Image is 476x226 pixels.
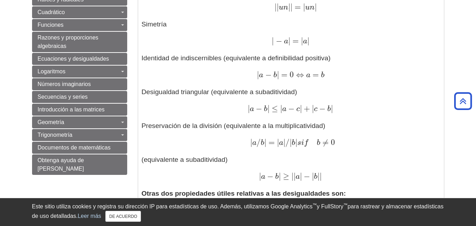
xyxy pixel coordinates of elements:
font: | [274,2,277,12]
font: un [279,4,288,11]
font: Introducción a las matrices [38,106,105,112]
font: / [256,138,261,147]
font: f [304,139,308,147]
a: Introducción a las matrices [32,104,127,116]
font: | [307,36,309,45]
font: b [314,173,317,181]
font: Documentos de matemáticas [38,145,111,151]
a: Logaritmos [32,66,127,78]
font: DE ACUERDO [109,214,137,219]
font: c [296,105,300,113]
font: = [295,2,301,12]
font: | [248,104,250,113]
a: Razones y proporciones algebraicas [32,32,127,52]
a: Secuencias y series [32,91,127,103]
font: = [292,36,299,45]
font: + [304,104,310,113]
font: | [264,138,266,147]
font: − [288,104,295,113]
font: ≥ [283,171,289,181]
font: para rastrear y almacenar estadísticas de uso detalladas. [32,203,444,219]
font: | [331,104,333,113]
a: Obtenga ayuda de [PERSON_NAME] [32,154,127,175]
font: | [267,104,270,113]
font: Geometría [38,119,64,125]
font: − [265,70,272,79]
font: a [261,173,265,181]
font: | [288,36,290,45]
font: Razones y proporciones algebraicas [38,35,99,49]
font: a [252,139,256,147]
font: | [293,171,296,181]
font: Ecuaciones y desigualdades [38,56,109,62]
a: Volver arriba [452,96,474,106]
font: = [281,70,288,79]
font: | [317,171,320,181]
font: a [296,173,300,181]
font: y FullStory [317,203,344,209]
font: ≤ [272,104,278,113]
a: Ecuaciones y desigualdades [32,53,127,65]
font: b [327,105,331,113]
font: Trigonometría [38,132,73,138]
font: | [283,138,285,147]
font: | [300,104,302,113]
font: | [300,171,302,181]
font: | [257,70,259,79]
font: Preservación de la división (equivalente a la multiplicatividad) [142,122,326,129]
font: a [303,37,307,45]
font: Simetría [142,20,167,28]
font: b [264,105,267,113]
font: − [267,171,273,181]
font: ≠ [322,138,329,147]
font: Este sitio utiliza cookies y registra su dirección IP para estadísticas de uso. Además, utilizamo... [32,203,313,209]
font: Logaritmos [38,68,66,74]
font: b [321,71,324,79]
font: | [259,171,261,181]
font: | [280,104,282,113]
font: | [320,171,322,181]
font: b [261,139,264,147]
font: ™ [313,202,317,207]
font: Obtenga ayuda de [PERSON_NAME] [38,157,84,172]
font: (equivalente a subaditividad) [142,156,228,163]
a: Leer más [78,213,101,219]
font: Funciones [38,22,64,28]
a: Funciones [32,19,127,31]
font: / [285,138,290,147]
font: si [297,139,304,147]
font: | [312,104,314,113]
font: b [275,173,279,181]
font: a [250,105,254,113]
font: − [304,171,310,181]
font: | [291,171,293,181]
font: Identidad de indiscernibles (equivalente a definibilidad positiva) [142,54,331,62]
font: − [319,104,326,113]
font: a [279,139,283,147]
a: Documentos de matemáticas [32,142,127,154]
font: | [315,2,317,12]
font: | [312,171,314,181]
font: | [277,70,279,79]
font: a [259,71,263,79]
font: Desigualdad triangular (equivalente a subaditividad) [142,88,297,96]
font: 0 [290,70,294,79]
font: = [268,138,275,147]
font: ™ [344,202,348,207]
font: | [277,2,279,12]
font: | [295,138,297,147]
font: | [279,171,281,181]
font: | [277,138,279,147]
font: Números imaginarios [38,81,91,87]
font: b [317,139,320,147]
font: un [305,4,315,11]
font: Cuadrático [38,9,65,15]
font: b [273,71,277,79]
a: Trigonometría [32,129,127,141]
a: Cuadrático [32,6,127,18]
font: 0 [331,138,335,147]
font: | [288,2,290,12]
font: | [290,2,292,12]
font: − [276,36,282,45]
